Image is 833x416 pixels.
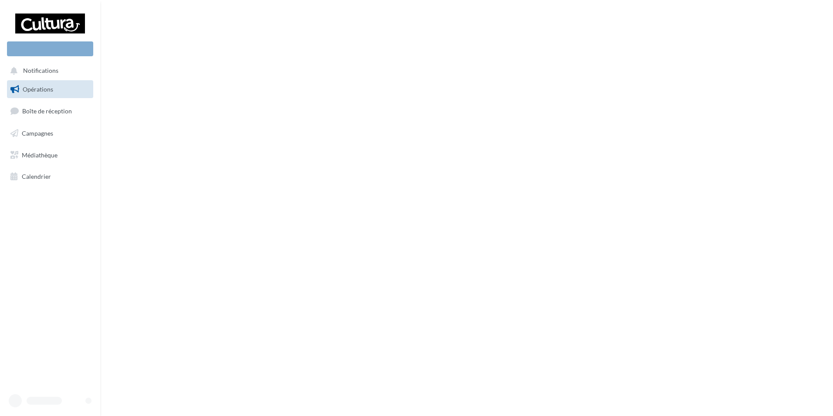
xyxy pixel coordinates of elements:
div: Nouvelle campagne [7,41,93,56]
a: Boîte de réception [5,102,95,120]
a: Médiathèque [5,146,95,164]
a: Calendrier [5,167,95,186]
span: Médiathèque [22,151,58,158]
span: Opérations [23,85,53,93]
a: Opérations [5,80,95,99]
span: Boîte de réception [22,107,72,115]
span: Notifications [23,67,58,75]
a: Campagnes [5,124,95,143]
span: Campagnes [22,130,53,137]
span: Calendrier [22,173,51,180]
